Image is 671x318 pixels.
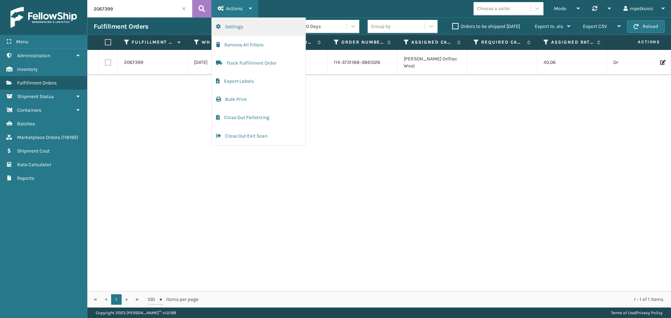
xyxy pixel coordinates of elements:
label: Fulfillment Order Id [132,39,174,45]
div: | [611,308,663,318]
div: Group by [371,23,391,30]
span: Shipment Status [17,94,54,99]
span: Menu [16,39,28,45]
span: Administration [17,53,50,59]
p: Copyright 2023 [PERSON_NAME]™ v 1.0.189 [96,308,176,318]
span: Containers [17,107,41,113]
span: ( 116192 ) [61,134,78,140]
label: Assigned Rate [551,39,593,45]
button: Settings [212,18,305,36]
button: Bulk Print [212,90,305,109]
a: Terms of Use [611,310,635,315]
span: Rate Calculator [17,162,51,168]
a: Privacy Policy [636,310,663,315]
button: Export Labels [212,72,305,90]
img: logo [10,7,77,28]
div: 1 - 1 of 1 items [208,296,663,303]
i: Edit [660,60,664,65]
label: Assigned Carrier [411,39,454,45]
button: Close Out Exit Scan [212,127,305,145]
label: Order Number [341,39,384,45]
span: Actions [226,6,243,12]
span: Actions [616,36,664,48]
span: Export to .xls [535,23,563,29]
td: [DATE] [188,50,258,75]
span: Reports [17,175,34,181]
span: Export CSV [583,23,607,29]
a: 2067399 [124,59,143,66]
div: Choose a seller [477,5,510,12]
span: items per page [147,294,199,305]
label: WH Ship By Date [202,39,244,45]
button: Reload [627,20,665,33]
label: Orders to be shipped [DATE] [452,23,520,29]
span: 100 [147,296,158,303]
span: Fulfillment Orders [17,80,57,86]
label: Required Carrier Service [481,39,524,45]
span: Mode [554,6,566,12]
button: Close Out Palletizing [212,109,305,127]
div: Last 90 Days [293,23,347,30]
p: 40.06 [543,59,600,66]
button: Track Fulfillment Order [212,54,305,72]
h3: Fulfillment Orders [94,22,148,31]
button: Remove All Filters [212,36,305,54]
span: Batches [17,121,35,127]
td: [PERSON_NAME] OnTrac West [397,50,467,75]
span: Shipment Cost [17,148,50,154]
span: Inventory [17,66,38,72]
a: 1 [111,294,122,305]
span: Marketplace Orders [17,134,60,140]
a: 114-3731188-3861026 [334,59,380,66]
